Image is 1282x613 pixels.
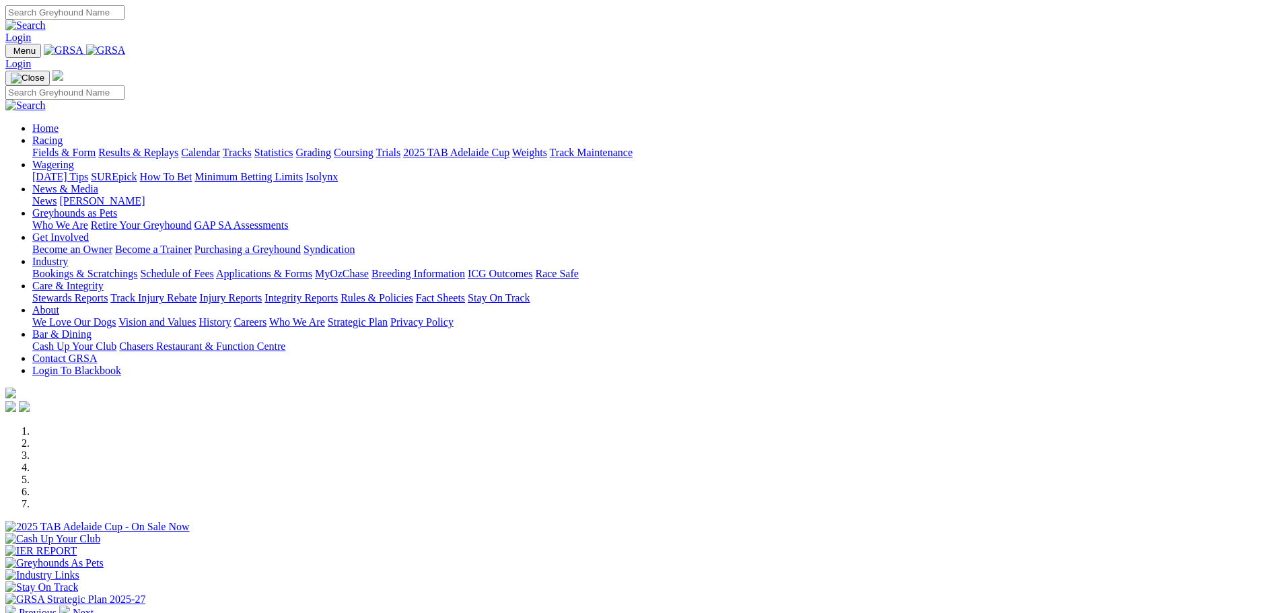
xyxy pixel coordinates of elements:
a: Become an Owner [32,244,112,255]
a: Become a Trainer [115,244,192,255]
a: 2025 TAB Adelaide Cup [403,147,509,158]
a: ICG Outcomes [468,268,532,279]
a: Fields & Form [32,147,96,158]
a: Bar & Dining [32,328,92,340]
a: Grading [296,147,331,158]
a: News [32,195,57,207]
a: Racing [32,135,63,146]
img: 2025 TAB Adelaide Cup - On Sale Now [5,521,190,533]
img: Search [5,100,46,112]
div: Industry [32,268,1277,280]
a: Results & Replays [98,147,178,158]
a: Care & Integrity [32,280,104,291]
a: Chasers Restaurant & Function Centre [119,340,285,352]
a: About [32,304,59,316]
img: GRSA [86,44,126,57]
img: logo-grsa-white.png [52,70,63,81]
a: Injury Reports [199,292,262,303]
img: Close [11,73,44,83]
a: Who We Are [32,219,88,231]
a: Statistics [254,147,293,158]
a: Login [5,32,31,43]
a: Strategic Plan [328,316,388,328]
div: Wagering [32,171,1277,183]
a: Isolynx [306,171,338,182]
a: Fact Sheets [416,292,465,303]
img: Stay On Track [5,581,78,593]
a: Vision and Values [118,316,196,328]
a: Greyhounds as Pets [32,207,117,219]
a: We Love Our Dogs [32,316,116,328]
a: Trials [376,147,400,158]
a: Weights [512,147,547,158]
a: [PERSON_NAME] [59,195,145,207]
img: IER REPORT [5,545,77,557]
a: [DATE] Tips [32,171,88,182]
a: Stay On Track [468,292,530,303]
a: History [199,316,231,328]
img: logo-grsa-white.png [5,388,16,398]
img: Search [5,20,46,32]
a: Purchasing a Greyhound [194,244,301,255]
img: Cash Up Your Club [5,533,100,545]
img: GRSA Strategic Plan 2025-27 [5,593,145,606]
img: twitter.svg [19,401,30,412]
a: Calendar [181,147,220,158]
a: Applications & Forms [216,268,312,279]
div: Bar & Dining [32,340,1277,353]
a: Rules & Policies [341,292,413,303]
a: News & Media [32,183,98,194]
a: GAP SA Assessments [194,219,289,231]
div: News & Media [32,195,1277,207]
a: Tracks [223,147,252,158]
a: SUREpick [91,171,137,182]
a: Login [5,58,31,69]
a: Track Maintenance [550,147,633,158]
a: Minimum Betting Limits [194,171,303,182]
a: Track Injury Rebate [110,292,197,303]
a: Schedule of Fees [140,268,213,279]
div: Care & Integrity [32,292,1277,304]
a: Wagering [32,159,74,170]
img: Industry Links [5,569,79,581]
img: Greyhounds As Pets [5,557,104,569]
a: MyOzChase [315,268,369,279]
button: Toggle navigation [5,71,50,85]
a: Login To Blackbook [32,365,121,376]
a: Syndication [304,244,355,255]
a: Bookings & Scratchings [32,268,137,279]
div: Racing [32,147,1277,159]
span: Menu [13,46,36,56]
a: Who We Are [269,316,325,328]
a: Retire Your Greyhound [91,219,192,231]
a: Get Involved [32,231,89,243]
a: Coursing [334,147,373,158]
a: Integrity Reports [264,292,338,303]
img: GRSA [44,44,83,57]
a: Home [32,122,59,134]
a: Careers [234,316,266,328]
a: Industry [32,256,68,267]
button: Toggle navigation [5,44,41,58]
img: facebook.svg [5,401,16,412]
div: Get Involved [32,244,1277,256]
a: Privacy Policy [390,316,454,328]
a: Race Safe [535,268,578,279]
input: Search [5,85,124,100]
a: Cash Up Your Club [32,340,116,352]
a: Stewards Reports [32,292,108,303]
input: Search [5,5,124,20]
a: How To Bet [140,171,192,182]
div: About [32,316,1277,328]
a: Contact GRSA [32,353,97,364]
a: Breeding Information [371,268,465,279]
div: Greyhounds as Pets [32,219,1277,231]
